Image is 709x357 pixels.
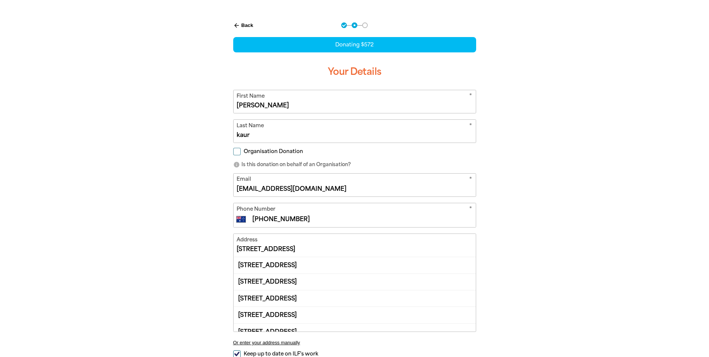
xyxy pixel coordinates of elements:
[234,257,476,273] div: [STREET_ADDRESS]
[233,22,240,29] i: arrow_back
[234,323,476,340] div: [STREET_ADDRESS]
[233,37,476,52] div: Donating $572
[230,19,256,32] button: Back
[233,148,241,155] input: Organisation Donation
[234,290,476,306] div: [STREET_ADDRESS]
[233,340,476,345] button: Or enter your address manually
[469,205,472,214] i: Required
[352,22,357,28] button: Navigate to step 2 of 3 to enter your details
[233,161,476,168] p: Is this donation on behalf of an Organisation?
[234,274,476,290] div: [STREET_ADDRESS]
[233,161,240,168] i: info
[362,22,368,28] button: Navigate to step 3 of 3 to enter your payment details
[341,22,347,28] button: Navigate to step 1 of 3 to enter your donation amount
[244,148,303,155] span: Organisation Donation
[234,306,476,323] div: [STREET_ADDRESS]
[233,60,476,84] h3: Your Details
